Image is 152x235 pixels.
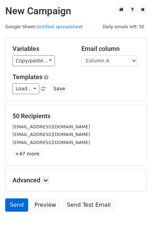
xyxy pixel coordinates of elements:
[13,45,71,53] h5: Variables
[13,55,55,66] a: Copy/paste...
[5,198,28,212] a: Send
[13,150,42,158] a: +47 more
[5,5,147,17] h2: New Campaign
[13,112,139,120] h5: 50 Recipients
[117,202,152,235] iframe: Chat Widget
[50,83,68,94] button: Save
[5,24,83,29] small: Google Sheet:
[37,24,83,29] a: Untitled spreadsheet
[81,45,140,53] h5: Email column
[13,73,42,81] a: Templates
[30,198,61,212] a: Preview
[100,23,147,31] span: Daily emails left: 50
[13,140,90,145] small: [EMAIL_ADDRESS][DOMAIN_NAME]
[13,124,90,129] small: [EMAIL_ADDRESS][DOMAIN_NAME]
[13,176,139,184] h5: Advanced
[13,132,90,137] small: [EMAIL_ADDRESS][DOMAIN_NAME]
[100,24,147,29] a: Daily emails left: 50
[62,198,115,212] a: Send Test Email
[13,83,39,94] a: Load...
